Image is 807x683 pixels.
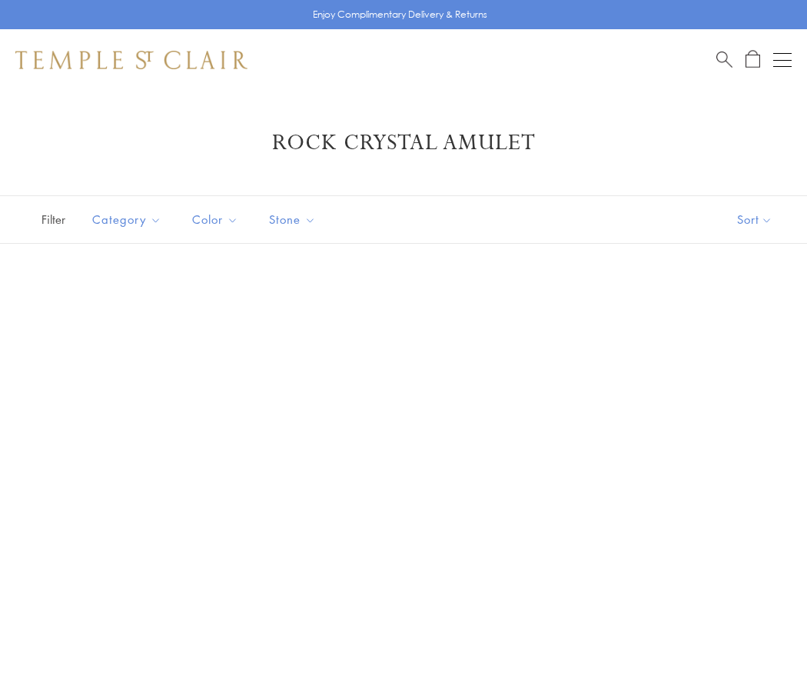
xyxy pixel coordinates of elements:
[261,210,327,229] span: Stone
[81,202,173,237] button: Category
[702,196,807,243] button: Show sort by
[773,51,792,69] button: Open navigation
[716,50,732,69] a: Search
[257,202,327,237] button: Stone
[184,210,250,229] span: Color
[313,7,487,22] p: Enjoy Complimentary Delivery & Returns
[15,51,247,69] img: Temple St. Clair
[38,129,769,157] h1: Rock Crystal Amulet
[746,50,760,69] a: Open Shopping Bag
[181,202,250,237] button: Color
[85,210,173,229] span: Category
